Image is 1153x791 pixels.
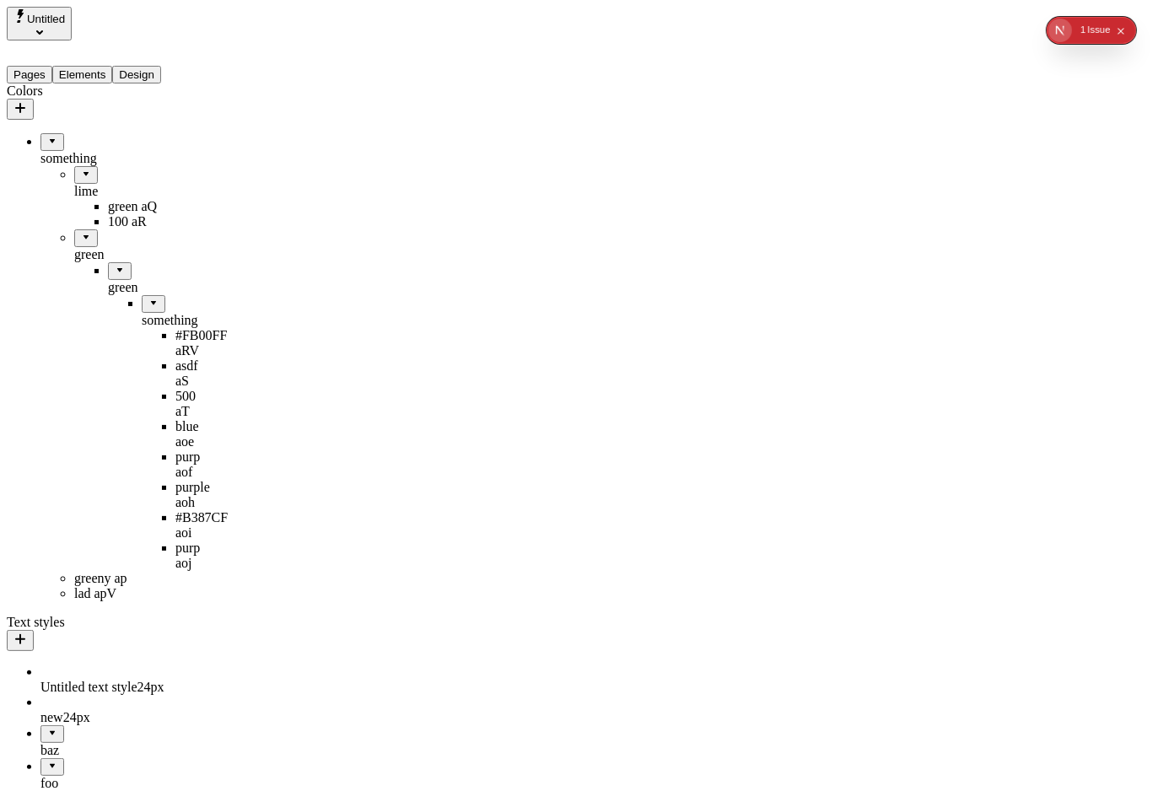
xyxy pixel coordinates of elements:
div: asdf aS [175,358,209,389]
div: green aQ [108,199,209,214]
div: 500 aT [175,389,209,419]
div: something [142,313,209,328]
button: Pages [7,66,52,83]
div: green [108,280,209,295]
div: lad apV [74,586,209,601]
div: lime [74,184,209,199]
div: #B387CF aoi [175,510,209,541]
span: 24 px [63,710,90,724]
p: Cookie Test Route [7,13,246,29]
div: purp aof [175,449,209,480]
button: Elements [52,66,113,83]
div: new [40,710,209,725]
div: green [74,247,209,262]
div: baz [40,743,209,758]
button: Design [112,66,161,83]
span: 24 px [137,680,164,694]
div: Text styles [7,615,209,630]
div: #FB00FF aRV [175,328,209,358]
div: Untitled text style [40,680,209,695]
div: blue aoe [175,419,209,449]
span: Untitled [27,13,65,25]
button: Select site [7,7,72,40]
div: purple aoh [175,480,209,510]
div: purp aoj [175,541,209,571]
div: 100 aR [108,214,209,229]
div: greeny ap [74,571,209,586]
div: foo [40,776,209,791]
div: Colors [7,83,209,99]
div: something [40,151,209,166]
